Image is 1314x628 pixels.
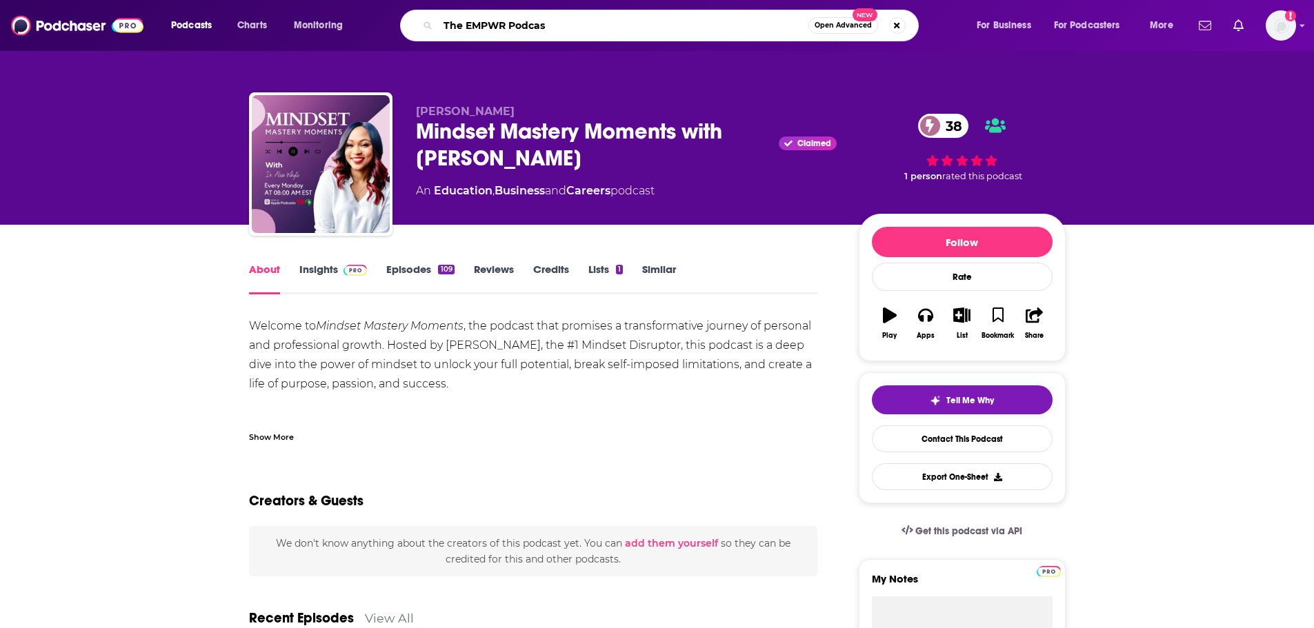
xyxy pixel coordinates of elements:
button: Follow [872,227,1053,257]
a: Pro website [1037,564,1061,577]
a: Contact This Podcast [872,425,1053,452]
button: Play [872,298,908,348]
span: [PERSON_NAME] [416,105,515,118]
a: Reviews [474,263,514,294]
a: Business [495,184,545,197]
svg: Add a profile image [1285,10,1296,21]
span: and [545,184,566,197]
span: More [1150,16,1173,35]
a: Careers [566,184,610,197]
span: , [492,184,495,197]
input: Search podcasts, credits, & more... [438,14,808,37]
a: Episodes109 [386,263,454,294]
button: open menu [284,14,361,37]
button: Open AdvancedNew [808,17,878,34]
span: Tell Me Why [946,395,994,406]
span: Claimed [797,140,831,147]
span: rated this podcast [942,171,1022,181]
a: View All [365,611,414,625]
div: Bookmark [982,332,1014,340]
button: open menu [1140,14,1191,37]
span: 1 person [904,171,942,181]
button: tell me why sparkleTell Me Why [872,385,1053,414]
button: List [944,298,979,348]
img: User Profile [1266,10,1296,41]
button: Apps [908,298,944,348]
h2: Creators & Guests [249,492,364,509]
button: Bookmark [980,298,1016,348]
a: Lists1 [588,263,623,294]
a: Charts [228,14,275,37]
div: 109 [438,265,454,274]
img: Mindset Mastery Moments with Dr. Alisa Whyte [252,95,390,233]
label: My Notes [872,572,1053,596]
img: Podchaser - Follow, Share and Rate Podcasts [11,12,143,39]
img: Podchaser Pro [1037,566,1061,577]
div: Share [1025,332,1044,340]
a: Show notifications dropdown [1193,14,1217,37]
a: Similar [642,263,676,294]
span: For Podcasters [1054,16,1120,35]
span: 38 [932,114,969,138]
button: open menu [967,14,1048,37]
a: Show notifications dropdown [1228,14,1249,37]
em: Mindset Mastery Moments [316,319,464,332]
span: Charts [237,16,267,35]
span: New [853,8,877,21]
button: Export One-Sheet [872,463,1053,490]
a: Credits [533,263,569,294]
a: Recent Episodes [249,609,354,627]
button: open menu [161,14,230,37]
img: Podchaser Pro [344,265,368,276]
a: InsightsPodchaser Pro [299,263,368,294]
span: Get this podcast via API [915,525,1022,537]
div: 1 [616,265,623,274]
span: Logged in as PTEPR25 [1266,10,1296,41]
div: Rate [872,263,1053,291]
div: Apps [917,332,935,340]
a: Education [434,184,492,197]
button: Share [1016,298,1052,348]
img: tell me why sparkle [930,395,941,406]
div: Search podcasts, credits, & more... [413,10,932,41]
div: List [957,332,968,340]
button: Show profile menu [1266,10,1296,41]
span: Podcasts [171,16,212,35]
div: 38 1 personrated this podcast [859,105,1066,190]
span: We don't know anything about the creators of this podcast yet . You can so they can be credited f... [276,537,790,565]
span: For Business [977,16,1031,35]
a: About [249,263,280,294]
span: Monitoring [294,16,343,35]
a: 38 [918,114,969,138]
a: Get this podcast via API [890,514,1034,548]
span: Open Advanced [815,22,872,29]
button: add them yourself [625,538,718,549]
div: Play [882,332,897,340]
div: An podcast [416,183,655,199]
button: open menu [1045,14,1140,37]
